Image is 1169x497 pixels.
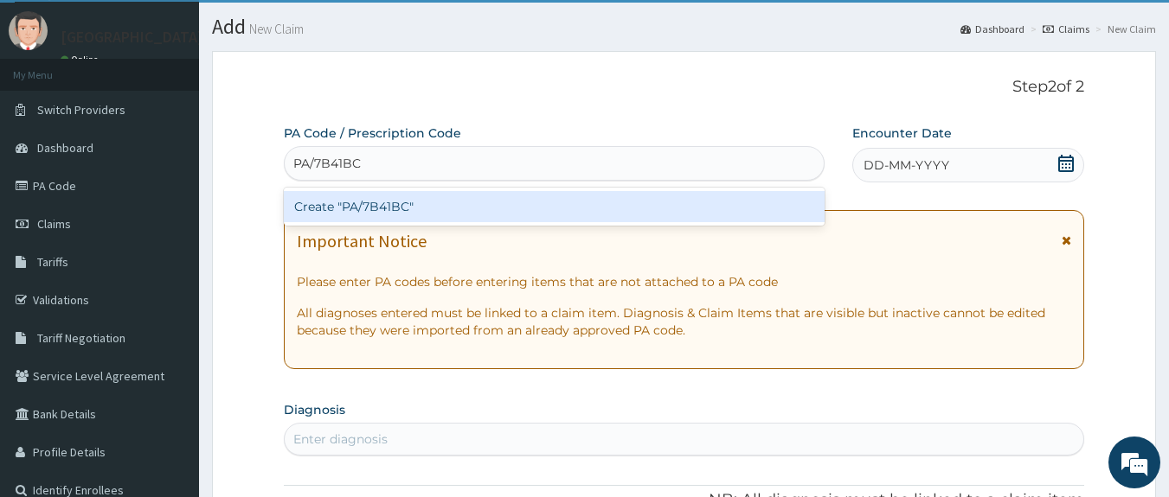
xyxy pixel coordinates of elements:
[37,330,125,346] span: Tariff Negotiation
[960,22,1024,36] a: Dashboard
[90,97,291,119] div: Chat with us now
[32,86,70,130] img: d_794563401_company_1708531726252_794563401
[1091,22,1156,36] li: New Claim
[37,102,125,118] span: Switch Providers
[297,232,427,251] h1: Important Notice
[284,401,345,418] label: Diagnosis
[37,140,93,156] span: Dashboard
[9,322,330,382] textarea: Type your message and hit 'Enter'
[284,124,461,142] label: PA Code / Prescription Code
[61,29,203,45] p: [GEOGRAPHIC_DATA]
[284,9,325,50] div: Minimize live chat window
[293,430,388,448] div: Enter diagnosis
[37,216,71,232] span: Claims
[100,143,239,317] span: We're online!
[246,22,304,35] small: New Claim
[61,54,102,66] a: Online
[297,304,1072,339] p: All diagnoses entered must be linked to a claim item. Diagnosis & Claim Items that are visible bu...
[9,11,48,50] img: User Image
[284,191,825,222] div: Create "PA/7B41BC"
[1043,22,1089,36] a: Claims
[852,124,952,142] label: Encounter Date
[37,254,68,270] span: Tariffs
[864,156,949,174] span: DD-MM-YYYY
[297,273,1072,290] p: Please enter PA codes before entering items that are not attached to a PA code
[212,16,1156,38] h1: Add
[284,78,1085,97] p: Step 2 of 2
